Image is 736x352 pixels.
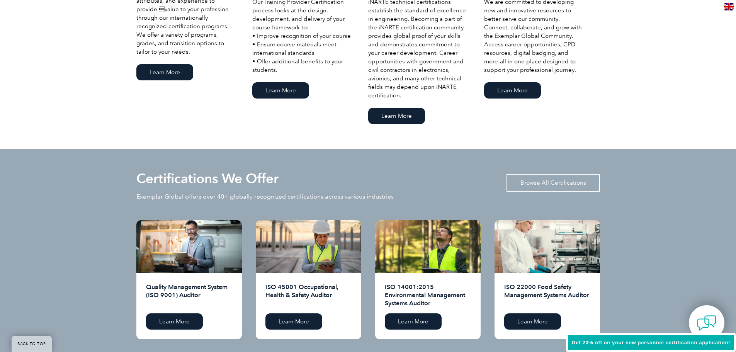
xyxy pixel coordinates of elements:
img: en [724,3,734,10]
span: Get 20% off on your new personnel certification application! [572,340,730,345]
img: contact-chat.png [697,313,716,333]
a: Learn More [385,313,442,330]
a: Learn More [146,313,203,330]
h2: ISO 14001:2015 Environmental Management Systems Auditor [385,283,471,308]
a: Learn More [504,313,561,330]
h2: Quality Management System (ISO 9001) Auditor [146,283,232,308]
h2: ISO 45001 Occupational, Health & Safety Auditor [265,283,352,308]
a: Learn More [252,82,309,99]
a: Browse All Certifications [507,174,600,192]
a: Learn More [136,64,193,80]
h2: ISO 22000 Food Safety Management Systems Auditor [504,283,590,308]
a: Learn More [368,108,425,124]
a: BACK TO TOP [12,336,52,352]
a: Learn More [265,313,322,330]
h2: Certifications We Offer [136,172,279,185]
a: Learn More [484,82,541,99]
p: Exemplar Global offers over 40+ globally recognized certifications across various industries [136,192,394,201]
